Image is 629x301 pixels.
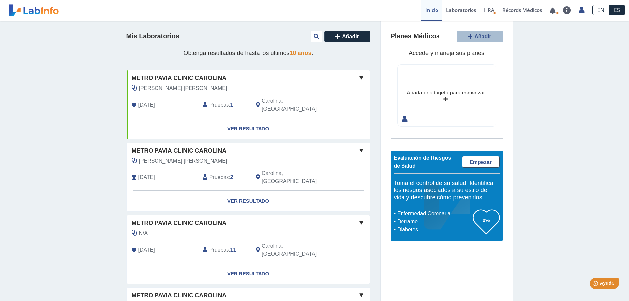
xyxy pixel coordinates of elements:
[132,146,227,155] span: Metro Pavia Clinic Carolina
[324,31,370,42] button: Añadir
[396,210,473,218] li: Enfermedad Coronaria
[127,191,370,211] a: Ver Resultado
[473,216,500,224] h3: 0%
[132,291,227,300] span: Metro Pavia Clinic Carolina
[592,5,609,15] a: EN
[484,7,494,13] span: HRA
[139,157,227,165] span: Figueroa Rivera, Antonio
[230,102,233,108] b: 1
[457,31,503,42] button: Añadir
[198,169,251,185] div: :
[138,246,155,254] span: 2024-07-26
[474,34,491,39] span: Añadir
[230,247,236,253] b: 11
[262,242,335,258] span: Carolina, PR
[609,5,625,15] a: ES
[394,180,500,201] h5: Toma el control de su salud. Identifica los riesgos asociados a su estilo de vida y descubre cómo...
[230,174,233,180] b: 2
[127,263,370,284] a: Ver Resultado
[407,89,486,97] div: Añada una tarjeta para comenzar.
[462,156,500,168] a: Empezar
[126,32,179,40] h4: Mis Laboratorios
[570,275,622,294] iframe: Help widget launcher
[409,50,484,56] span: Accede y maneja sus planes
[198,97,251,113] div: :
[262,97,335,113] span: Carolina, PR
[138,173,155,181] span: 2025-09-05
[342,34,359,39] span: Añadir
[262,169,335,185] span: Carolina, PR
[139,229,148,237] span: N/A
[394,155,451,169] span: Evaluación de Riesgos de Salud
[209,101,229,109] span: Pruebas
[391,32,440,40] h4: Planes Médicos
[132,219,227,228] span: Metro Pavia Clinic Carolina
[209,246,229,254] span: Pruebas
[127,118,370,139] a: Ver Resultado
[198,242,251,258] div: :
[396,218,473,226] li: Derrame
[470,159,492,165] span: Empezar
[290,50,312,56] span: 10 años
[183,50,313,56] span: Obtenga resultados de hasta los últimos .
[139,84,227,92] span: Castillo Mieses, Cristina
[396,226,473,234] li: Diabetes
[209,173,229,181] span: Pruebas
[138,101,155,109] span: 2025-05-23
[132,74,227,83] span: Metro Pavia Clinic Carolina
